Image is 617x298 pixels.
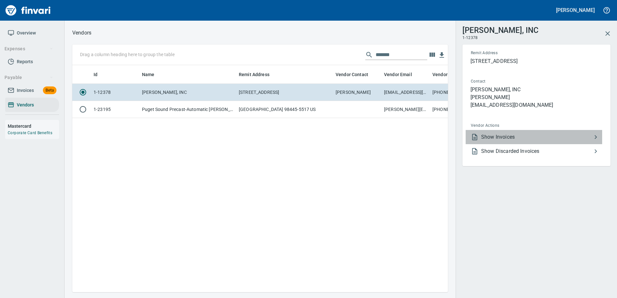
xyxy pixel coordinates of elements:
a: Reports [5,55,59,69]
span: Reports [17,58,33,66]
span: Overview [17,29,36,37]
span: Show Discarded Invoices [481,147,592,155]
button: Close Vendor [600,26,615,41]
span: Id [94,71,97,78]
span: Beta [43,87,56,94]
td: [GEOGRAPHIC_DATA] 98445-5517 US [236,101,333,118]
td: [STREET_ADDRESS] [236,84,333,101]
td: [PHONE_NUMBER] [430,84,478,101]
p: [PERSON_NAME], INC [470,86,602,94]
span: Remit Address [239,71,269,78]
span: Vendor Phone [432,71,462,78]
span: Vendor Actions [471,123,550,129]
a: Vendors [5,98,59,112]
span: Vendor Contact [336,71,368,78]
td: [PERSON_NAME], INC [139,84,236,101]
span: Remit Address [239,71,278,78]
span: 1-12378 [462,35,478,41]
span: Invoices [17,86,34,94]
span: Name [142,71,155,78]
a: Corporate Card Benefits [8,131,52,135]
span: Name [142,71,163,78]
p: Vendors [72,29,91,37]
span: Payable [5,74,53,82]
h5: [PERSON_NAME] [556,7,595,14]
span: Vendor Email [384,71,420,78]
p: Drag a column heading here to group the table [80,51,175,58]
span: Expenses [5,45,53,53]
h6: Mastercard [8,123,59,130]
td: [PHONE_NUMBER] [430,101,478,118]
nav: breadcrumb [72,29,91,37]
span: Vendor Email [384,71,412,78]
p: [PERSON_NAME] [470,94,602,101]
td: Puget Sound Precast-Automatic [PERSON_NAME] Vault, Inc. [139,101,236,118]
span: Show Invoices [481,133,592,141]
p: [STREET_ADDRESS] [470,57,602,65]
button: [PERSON_NAME] [554,5,596,15]
span: Vendors [17,101,34,109]
button: Expenses [2,43,56,55]
td: 1-23195 [91,101,139,118]
button: Choose columns to display [427,50,437,60]
span: Vendor Contact [336,71,377,78]
p: [EMAIL_ADDRESS][DOMAIN_NAME] [470,101,602,109]
td: [PERSON_NAME][EMAIL_ADDRESS][DOMAIN_NAME] [381,101,430,118]
td: [PERSON_NAME] [333,84,381,101]
a: Overview [5,26,59,40]
a: InvoicesBeta [5,83,59,98]
button: Download Table [437,50,447,60]
td: 1-12378 [91,84,139,101]
button: Payable [2,72,56,84]
span: Id [94,71,106,78]
span: Vendor Phone [432,71,470,78]
h3: [PERSON_NAME], INC [462,24,539,35]
span: Contact [471,78,543,85]
img: Finvari [4,3,52,18]
td: [EMAIL_ADDRESS][DOMAIN_NAME] [381,84,430,101]
span: Remit Address [471,50,549,56]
